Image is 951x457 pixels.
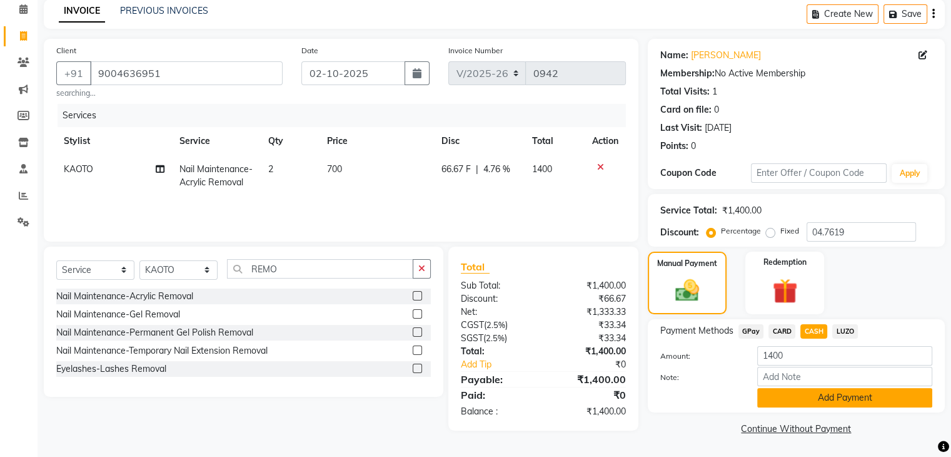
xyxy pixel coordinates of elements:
[668,277,707,304] img: _cash.svg
[691,49,761,62] a: [PERSON_NAME]
[268,163,273,175] span: 2
[90,61,283,85] input: Search by Name/Mobile/Email/Code
[660,324,733,337] span: Payment Methods
[56,362,166,376] div: Eyelashes-Lashes Removal
[691,140,696,153] div: 0
[461,260,490,274] span: Total
[543,405,635,418] div: ₹1,400.00
[64,163,93,175] span: KAOTO
[461,319,484,331] span: CGST
[660,67,932,80] div: No Active Membership
[543,388,635,403] div: ₹0
[721,225,761,237] label: Percentage
[585,127,626,155] th: Action
[327,163,342,175] span: 700
[301,45,318,56] label: Date
[651,372,748,383] label: Note:
[543,319,635,332] div: ₹33.34
[261,127,320,155] th: Qty
[525,127,584,155] th: Total
[543,292,635,306] div: ₹66.67
[451,279,543,292] div: Sub Total:
[660,226,699,239] div: Discount:
[832,324,858,339] span: LUZO
[451,332,543,345] div: ( )
[120,5,208,16] a: PREVIOUS INVOICES
[441,163,471,176] span: 66.67 F
[451,319,543,332] div: ( )
[738,324,764,339] span: GPay
[751,163,887,183] input: Enter Offer / Coupon Code
[483,163,510,176] span: 4.76 %
[660,204,717,217] div: Service Total:
[763,257,807,268] label: Redemption
[807,4,878,24] button: Create New
[722,204,762,217] div: ₹1,400.00
[56,61,91,85] button: +91
[780,225,799,237] label: Fixed
[651,351,748,362] label: Amount:
[56,344,268,357] div: Nail Maintenance-Temporary Nail Extension Removal
[892,164,927,183] button: Apply
[757,346,932,366] input: Amount
[486,320,505,330] span: 2.5%
[451,405,543,418] div: Balance :
[172,127,260,155] th: Service
[712,85,717,98] div: 1
[650,423,942,436] a: Continue Without Payment
[56,45,76,56] label: Client
[660,67,715,80] div: Membership:
[451,358,558,371] a: Add Tip
[543,345,635,358] div: ₹1,400.00
[451,292,543,306] div: Discount:
[451,372,543,387] div: Payable:
[765,275,805,307] img: _gift.svg
[451,306,543,319] div: Net:
[56,308,180,321] div: Nail Maintenance-Gel Removal
[56,326,253,339] div: Nail Maintenance-Permanent Gel Polish Removal
[883,4,927,24] button: Save
[451,388,543,403] div: Paid:
[714,103,719,116] div: 0
[320,127,435,155] th: Price
[660,140,688,153] div: Points:
[558,358,635,371] div: ₹0
[543,279,635,292] div: ₹1,400.00
[543,372,635,387] div: ₹1,400.00
[768,324,795,339] span: CARD
[660,49,688,62] div: Name:
[660,121,702,135] div: Last Visit:
[657,258,717,269] label: Manual Payment
[660,85,710,98] div: Total Visits:
[56,290,193,303] div: Nail Maintenance-Acrylic Removal
[227,259,413,279] input: Search or Scan
[660,103,712,116] div: Card on file:
[476,163,478,176] span: |
[757,367,932,386] input: Add Note
[56,88,283,99] small: searching...
[543,306,635,319] div: ₹1,333.33
[179,163,253,188] span: Nail Maintenance-Acrylic Removal
[461,332,483,344] span: SGST
[543,332,635,345] div: ₹33.34
[532,163,552,175] span: 1400
[434,127,525,155] th: Disc
[58,104,635,127] div: Services
[800,324,827,339] span: CASH
[486,333,505,343] span: 2.5%
[757,388,932,408] button: Add Payment
[451,345,543,358] div: Total:
[705,121,732,135] div: [DATE]
[448,45,503,56] label: Invoice Number
[660,167,751,180] div: Coupon Code
[56,127,172,155] th: Stylist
